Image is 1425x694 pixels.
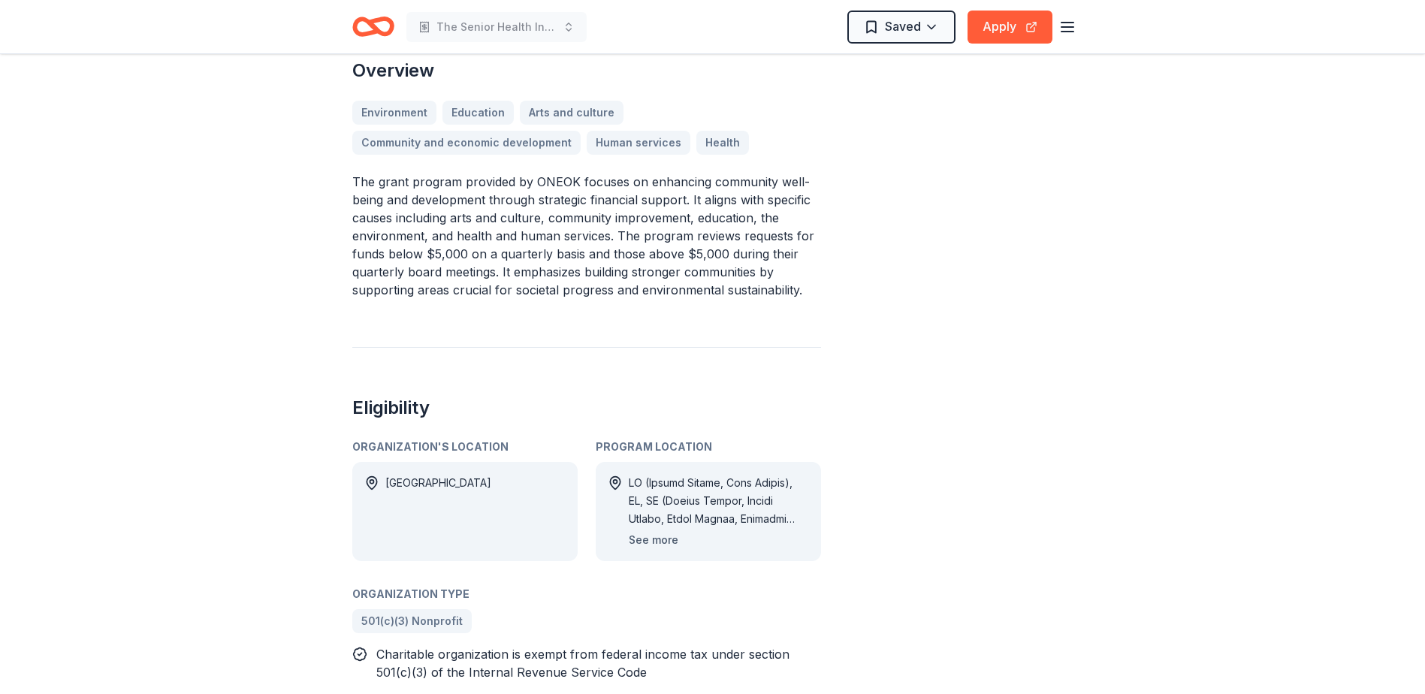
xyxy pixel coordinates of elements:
h2: Overview [352,59,821,83]
a: Home [352,9,394,44]
span: Saved [885,17,921,36]
a: 501(c)(3) Nonprofit [352,609,472,633]
button: The Senior Health Insurance Counseling for [US_STATE] ([PERSON_NAME]) [406,12,587,42]
span: Charitable organization is exempt from federal income tax under section 501(c)(3) of the Internal... [376,647,789,680]
span: The Senior Health Insurance Counseling for [US_STATE] ([PERSON_NAME]) [436,18,557,36]
div: Program Location [596,438,821,456]
button: Saved [847,11,956,44]
button: See more [629,531,678,549]
div: Organization Type [352,585,821,603]
p: The grant program provided by ONEOK focuses on enhancing community well-being and development thr... [352,173,821,299]
button: Apply [968,11,1052,44]
div: [GEOGRAPHIC_DATA] [385,474,491,549]
span: 501(c)(3) Nonprofit [361,612,463,630]
h2: Eligibility [352,396,821,420]
div: Organization's Location [352,438,578,456]
div: LO (Ipsumd Sitame, Cons Adipis), EL, SE (Doeius Tempor, Incidi Utlabo, Etdol Magnaa, Enimadmi Ven... [629,474,809,528]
